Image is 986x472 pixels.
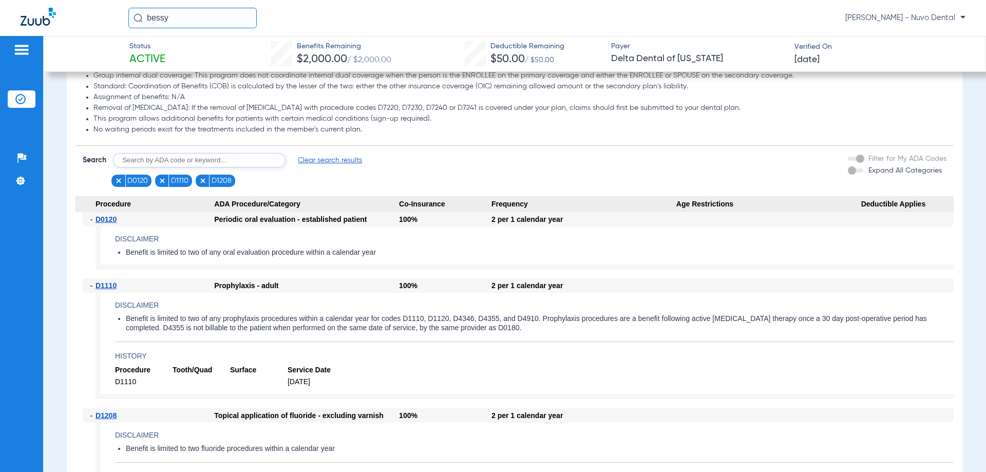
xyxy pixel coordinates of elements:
span: Verified On [794,42,969,52]
li: This program allows additional benefits for patients with certain medical conditions (sign-up req... [93,115,946,124]
span: D0120 [127,176,148,186]
span: D0120 [96,215,117,223]
img: hamburger-icon [13,44,30,56]
span: D1110 [115,377,173,387]
span: Tooth/Quad [173,365,230,375]
span: Clear search results [298,155,362,165]
span: Procedure [115,365,173,375]
div: Prophylaxis - adult [214,278,399,293]
span: Search [83,155,106,165]
span: D1110 [171,176,188,186]
span: Age Restrictions [676,196,861,213]
label: Filter for My ADA Codes [866,154,946,164]
span: Deductible Applies [861,196,954,213]
span: [PERSON_NAME] - Nuvo Dental [845,13,965,23]
span: $2,000.00 [297,54,347,65]
li: Benefit is limited to two of any prophylaxis procedures within a calendar year for codes D1110, D... [126,314,954,332]
h4: Disclaimer [115,234,954,244]
img: x.svg [159,177,166,184]
li: Standard: Coordination of Benefits (COB) is calculated by the lesser of the two: either the other... [93,82,946,91]
h4: Disclaimer [115,430,954,441]
div: 100% [399,212,491,226]
li: No waiting periods exist for the treatments included in the member's current plan. [93,125,946,135]
div: 100% [399,408,491,423]
input: Search by ADA code or keyword… [113,153,286,167]
span: Active [129,52,165,67]
span: Surface [230,365,288,375]
iframe: Chat Widget [935,423,986,472]
li: Group internal dual coverage: This program does not coordinate internal dual coverage when the pe... [93,71,946,81]
span: - [90,278,96,293]
img: Zuub Logo [21,8,56,26]
span: Procedure [75,196,214,213]
span: [DATE] [288,377,345,387]
img: x.svg [199,177,206,184]
img: x.svg [115,177,122,184]
div: 2 per 1 calendar year [491,278,676,293]
span: $50.00 [490,54,525,65]
div: 2 per 1 calendar year [491,408,676,423]
span: / $2,000.00 [347,56,391,64]
span: Delta Dental of [US_STATE] [611,52,786,65]
span: Frequency [491,196,676,213]
span: Service Date [288,365,345,375]
span: / $50.00 [525,56,554,64]
div: Periodic oral evaluation - established patient [214,212,399,226]
div: Topical application of fluoride - excluding varnish [214,408,399,423]
span: - [90,408,96,423]
span: - [90,212,96,226]
span: ADA Procedure/Category [214,196,399,213]
li: Assignment of benefits: N/A [93,93,946,102]
h4: Disclaimer [115,300,954,311]
li: Benefit is limited to two fluoride procedures within a calendar year [126,444,954,454]
span: D1208 [96,411,117,420]
span: Status [129,41,165,52]
span: Deductible Remaining [490,41,564,52]
span: D1208 [212,176,232,186]
h4: History [115,351,954,362]
input: Search for patients [128,8,257,28]
li: Benefit is limited to two of any oral evaluation procedure within a calendar year [126,248,954,257]
span: Benefits Remaining [297,41,391,52]
img: Search Icon [134,13,143,23]
div: 100% [399,278,491,293]
span: [DATE] [794,53,820,66]
span: Co-Insurance [399,196,491,213]
span: D1110 [96,281,117,290]
div: 2 per 1 calendar year [491,212,676,226]
li: Removal of [MEDICAL_DATA]: If the removal of [MEDICAL_DATA] with procedure codes D7220, D7230, D7... [93,104,946,113]
span: Payer [611,41,786,52]
span: Expand All Categories [868,167,942,174]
